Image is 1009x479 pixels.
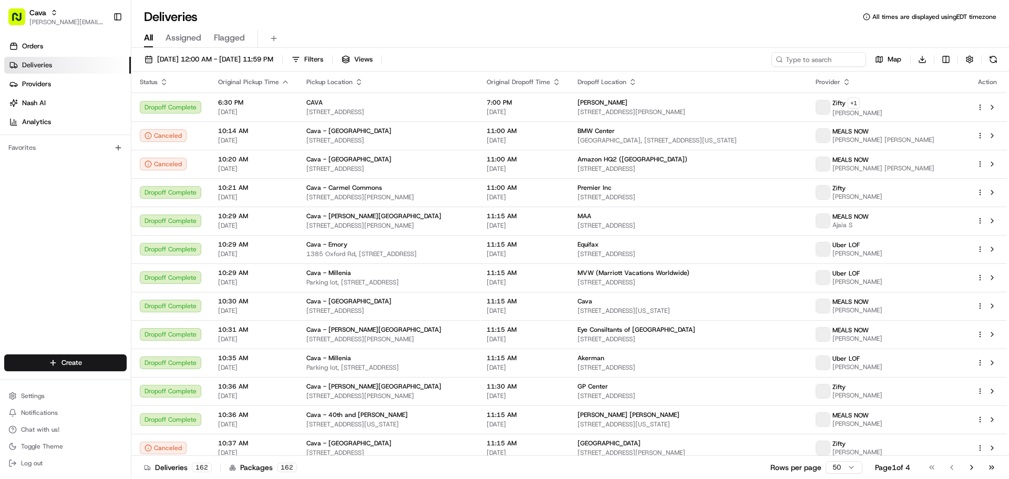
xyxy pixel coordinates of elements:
[218,449,290,457] span: [DATE]
[157,55,273,64] span: [DATE] 12:00 AM - [DATE] 11:59 PM
[578,155,687,164] span: Amazon HQ2 ([GEOGRAPHIC_DATA])
[306,420,470,429] span: [STREET_ADDRESS][US_STATE]
[872,13,996,21] span: All times are displayed using EDT timezone
[306,392,470,400] span: [STREET_ADDRESS][PERSON_NAME]
[218,193,290,201] span: [DATE]
[218,363,290,372] span: [DATE]
[487,439,561,447] span: 11:15 AM
[578,297,592,305] span: Cava
[487,354,561,362] span: 11:15 AM
[218,411,290,419] span: 10:36 AM
[218,165,290,173] span: [DATE]
[832,269,860,278] span: Uber LOF
[218,420,290,429] span: [DATE]
[218,392,290,400] span: [DATE]
[578,221,799,230] span: [STREET_ADDRESS]
[140,129,187,142] div: Canceled
[22,117,51,127] span: Analytics
[105,58,127,66] span: Pylon
[29,18,105,26] button: [PERSON_NAME][EMAIL_ADDRESS][PERSON_NAME][DOMAIN_NAME]
[832,127,869,136] span: MEALS NOW
[487,325,561,334] span: 11:15 AM
[832,334,882,343] span: [PERSON_NAME]
[832,363,882,371] span: [PERSON_NAME]
[578,363,799,372] span: [STREET_ADDRESS]
[578,240,599,249] span: Equifax
[140,442,187,454] button: Canceled
[832,212,869,221] span: MEALS NOW
[306,184,382,192] span: Cava - Carmel Commons
[888,55,901,64] span: Map
[140,158,187,170] button: Canceled
[487,250,561,258] span: [DATE]
[832,411,869,420] span: MEALS NOW
[4,422,127,437] button: Chat with us!
[578,449,799,457] span: [STREET_ADDRESS][PERSON_NAME]
[337,52,377,67] button: Views
[218,184,290,192] span: 10:21 AM
[832,298,869,306] span: MEALS NOW
[578,212,591,220] span: MAA
[487,363,561,372] span: [DATE]
[578,392,799,400] span: [STREET_ADDRESS]
[487,127,561,135] span: 11:00 AM
[487,165,561,173] span: [DATE]
[306,354,351,362] span: Cava - Millenia
[4,38,131,55] a: Orders
[771,52,866,67] input: Type to search
[832,278,882,286] span: [PERSON_NAME]
[306,98,323,107] span: CAVA
[21,459,43,467] span: Log out
[487,108,561,116] span: [DATE]
[4,456,127,471] button: Log out
[306,307,470,315] span: [STREET_ADDRESS]
[218,269,290,277] span: 10:29 AM
[22,98,46,108] span: Nash AI
[29,7,46,18] button: Cava
[578,307,799,315] span: [STREET_ADDRESS][US_STATE]
[218,439,290,447] span: 10:37 AM
[770,462,821,473] p: Rows per page
[4,139,127,156] div: Favorites
[306,449,470,457] span: [STREET_ADDRESS]
[218,155,290,164] span: 10:20 AM
[74,57,127,66] a: Powered byPylon
[4,57,131,74] a: Deliveries
[21,409,58,417] span: Notifications
[4,439,127,454] button: Toggle Theme
[11,33,19,42] div: 📗
[578,411,679,419] span: [PERSON_NAME] [PERSON_NAME]
[870,52,906,67] button: Map
[218,136,290,145] span: [DATE]
[306,250,470,258] span: 1385 Oxford Rd, [STREET_ADDRESS]
[487,78,550,86] span: Original Dropoff Time
[306,382,441,391] span: Cava - [PERSON_NAME][GEOGRAPHIC_DATA]
[22,60,52,70] span: Deliveries
[832,306,882,314] span: [PERSON_NAME]
[218,354,290,362] span: 10:35 AM
[354,55,373,64] span: Views
[4,76,131,93] a: Providers
[487,98,561,107] span: 7:00 PM
[487,240,561,249] span: 11:15 AM
[4,95,131,111] a: Nash AI
[832,184,846,192] span: Zifty
[218,325,290,334] span: 10:31 AM
[487,269,561,277] span: 11:15 AM
[848,97,860,109] button: +1
[832,109,882,117] span: [PERSON_NAME]
[229,462,297,473] div: Packages
[287,52,328,67] button: Filters
[306,240,347,249] span: Cava - Emory
[214,32,245,44] span: Flagged
[218,382,290,391] span: 10:36 AM
[487,221,561,230] span: [DATE]
[22,79,51,89] span: Providers
[875,462,910,473] div: Page 1 of 4
[487,155,561,164] span: 11:00 AM
[306,439,392,447] span: Cava - [GEOGRAPHIC_DATA]
[578,193,799,201] span: [STREET_ADDRESS]
[832,164,934,172] span: [PERSON_NAME] [PERSON_NAME]
[4,354,127,371] button: Create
